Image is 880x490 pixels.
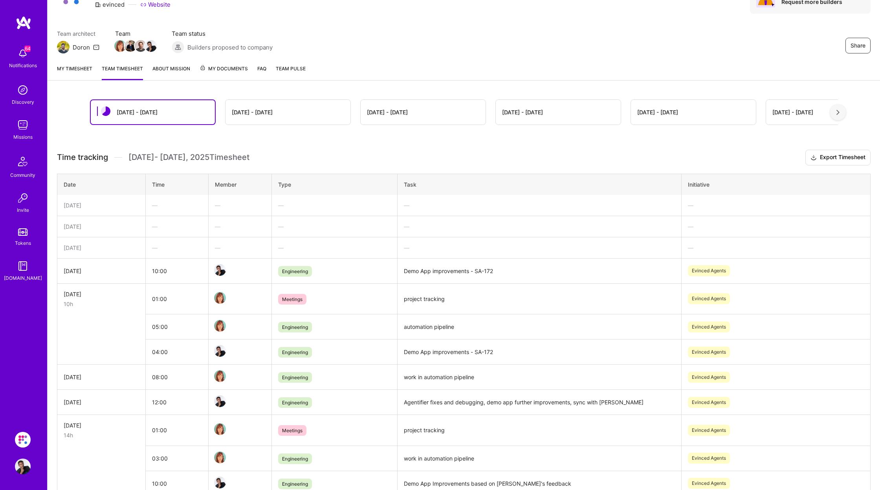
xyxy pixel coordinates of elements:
[64,267,139,275] div: [DATE]
[278,201,391,209] div: —
[688,372,730,383] span: Evinced Agents
[145,40,157,52] img: Team Member Avatar
[64,373,139,381] div: [DATE]
[398,258,681,283] td: Demo App improvements - SA-172
[209,174,271,195] th: Member
[57,152,108,162] span: Time tracking
[688,265,730,276] span: Evinced Agents
[851,42,865,50] span: Share
[145,340,208,365] td: 04:00
[215,344,225,358] a: Team Member Avatar
[136,39,146,53] a: Team Member Avatar
[214,370,226,382] img: Team Member Avatar
[398,446,681,471] td: work in automation pipeline
[15,190,31,206] img: Invite
[200,64,248,80] a: My Documents
[398,174,681,195] th: Task
[93,44,99,50] i: icon Mail
[145,415,208,446] td: 01:00
[772,108,813,116] div: [DATE] - [DATE]
[502,108,543,116] div: [DATE] - [DATE]
[278,294,306,305] span: Meetings
[215,263,225,277] a: Team Member Avatar
[64,300,139,308] div: 10h
[278,347,312,358] span: Engineering
[398,314,681,340] td: automation pipeline
[13,432,33,448] a: Evinced: AI-Agents Accessibility Solution
[214,264,226,276] img: Team Member Avatar
[688,222,864,231] div: —
[214,345,226,357] img: Team Member Avatar
[276,66,306,72] span: Team Pulse
[145,390,208,415] td: 12:00
[95,0,125,9] div: evinced
[214,292,226,304] img: Team Member Avatar
[681,174,870,195] th: Initiative
[271,174,398,195] th: Type
[73,43,90,51] div: Doron
[15,46,31,61] img: bell
[24,46,31,52] span: 64
[64,421,139,429] div: [DATE]
[214,423,226,435] img: Team Member Avatar
[4,274,42,282] div: [DOMAIN_NAME]
[688,397,730,408] span: Evinced Agents
[12,98,34,106] div: Discovery
[215,319,225,332] a: Team Member Avatar
[15,258,31,274] img: guide book
[398,415,681,446] td: project tracking
[64,431,139,439] div: 14h
[135,40,147,52] img: Team Member Avatar
[215,395,225,408] a: Team Member Avatar
[64,222,139,231] div: [DATE]
[215,222,265,231] div: —
[215,369,225,383] a: Team Member Avatar
[215,244,265,252] div: —
[114,40,126,52] img: Team Member Avatar
[398,390,681,415] td: Agentifier fixes and debugging, demo app further improvements, sync with [PERSON_NAME]
[145,446,208,471] td: 03:00
[15,459,31,474] img: User Avatar
[145,174,208,195] th: Time
[115,39,125,53] a: Team Member Avatar
[215,422,225,436] a: Team Member Avatar
[9,61,37,70] div: Notifications
[215,291,225,305] a: Team Member Avatar
[15,82,31,98] img: discovery
[15,117,31,133] img: teamwork
[10,171,35,179] div: Community
[688,244,864,252] div: —
[15,432,31,448] img: Evinced: AI-Agents Accessibility Solution
[278,266,312,277] span: Engineering
[102,64,143,80] a: Team timesheet
[398,283,681,314] td: project tracking
[278,425,306,436] span: Meetings
[215,201,265,209] div: —
[278,322,312,332] span: Engineering
[688,453,730,464] span: Evinced Agents
[688,201,864,209] div: —
[64,244,139,252] div: [DATE]
[17,206,29,214] div: Invite
[16,16,31,30] img: logo
[214,395,226,407] img: Team Member Avatar
[398,365,681,390] td: work in automation pipeline
[637,108,678,116] div: [DATE] - [DATE]
[146,39,156,53] a: Team Member Avatar
[128,152,249,162] span: [DATE] - [DATE] , 2025 Timesheet
[276,64,306,80] a: Team Pulse
[232,108,273,116] div: [DATE] - [DATE]
[214,477,226,488] img: Team Member Avatar
[125,40,136,52] img: Team Member Avatar
[278,372,312,383] span: Engineering
[64,398,139,406] div: [DATE]
[214,451,226,463] img: Team Member Avatar
[172,41,184,53] img: Builders proposed to company
[836,110,840,115] img: right
[145,314,208,340] td: 05:00
[688,478,730,489] span: Evinced Agents
[404,201,675,209] div: —
[688,321,730,332] span: Evinced Agents
[187,43,273,51] span: Builders proposed to company
[845,38,871,53] button: Share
